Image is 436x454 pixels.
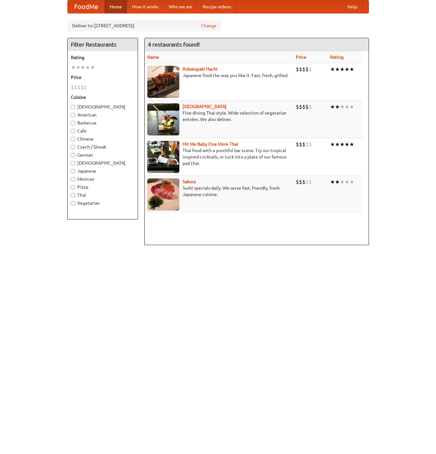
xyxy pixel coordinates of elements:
[76,64,81,71] li: ★
[296,141,299,148] li: $
[183,141,238,147] a: Hit Me Baby One More Thai
[335,141,340,148] li: ★
[305,178,309,185] li: $
[71,160,134,166] label: [DEMOGRAPHIC_DATA]
[147,66,179,98] img: robatayaki.jpg
[71,153,75,157] input: German
[299,103,302,110] li: $
[330,141,335,148] li: ★
[71,201,75,205] input: Vegetarian
[71,74,134,81] h5: Price
[148,41,200,47] ng-pluralize: 4 restaurants found!
[349,66,354,73] li: ★
[349,178,354,185] li: ★
[71,128,134,134] label: Cafe
[302,141,305,148] li: $
[345,178,349,185] li: ★
[183,179,196,184] a: Sakura
[305,103,309,110] li: $
[71,177,75,181] input: Mexican
[340,178,345,185] li: ★
[198,0,236,13] a: Recipe videos
[71,152,134,158] label: German
[201,22,217,29] a: Change
[71,64,76,71] li: ★
[340,141,345,148] li: ★
[309,178,312,185] li: $
[147,147,291,167] p: Thai food with a youthful bar scene. Try our tropical inspired cocktails, or tuck into a plate of...
[71,54,134,61] h5: Rating
[71,112,134,118] label: American
[345,66,349,73] li: ★
[164,0,198,13] a: Who we are
[305,66,309,73] li: $
[147,72,291,79] p: Japanese food the way you like it. Fast, fresh, grilled.
[147,178,179,210] img: sakura.jpg
[71,193,75,197] input: Thai
[305,141,309,148] li: $
[74,84,77,91] li: $
[67,20,221,31] div: Deliver to: [STREET_ADDRESS]
[71,136,134,142] label: Chinese
[335,103,340,110] li: ★
[85,64,90,71] li: ★
[71,192,134,198] label: Thai
[183,66,218,72] a: Robatayaki Hachi
[68,38,138,51] h4: Filter Restaurants
[302,103,305,110] li: $
[296,178,299,185] li: $
[71,144,134,150] label: Czech / Slovak
[71,184,134,190] label: Pizza
[147,55,159,60] a: Name
[147,185,291,198] p: Sushi specials daily. We serve fast, friendly, fresh Japanese cuisine.
[71,168,134,174] label: Japanese
[77,84,81,91] li: $
[302,66,305,73] li: $
[71,84,74,91] li: $
[71,105,75,109] input: [DEMOGRAPHIC_DATA]
[296,103,299,110] li: $
[345,141,349,148] li: ★
[84,84,87,91] li: $
[71,161,75,165] input: [DEMOGRAPHIC_DATA]
[127,0,164,13] a: How it works
[330,178,335,185] li: ★
[330,103,335,110] li: ★
[71,94,134,100] h5: Cuisine
[299,66,302,73] li: $
[342,0,362,13] a: Help
[147,141,179,173] img: babythai.jpg
[81,64,85,71] li: ★
[68,0,105,13] a: FoodMe
[340,66,345,73] li: ★
[335,66,340,73] li: ★
[183,104,227,109] a: [GEOGRAPHIC_DATA]
[71,120,134,126] label: Barbecue
[299,178,302,185] li: $
[105,0,127,13] a: Home
[309,141,312,148] li: $
[299,141,302,148] li: $
[309,66,312,73] li: $
[71,137,75,141] input: Chinese
[71,129,75,133] input: Cafe
[296,55,306,60] a: Price
[71,169,75,173] input: Japanese
[335,178,340,185] li: ★
[330,66,335,73] li: ★
[71,185,75,189] input: Pizza
[309,103,312,110] li: $
[147,110,291,123] p: Fine dining Thai-style. Wide selection of vegetarian entrées. We also deliver.
[81,84,84,91] li: $
[71,121,75,125] input: Barbecue
[71,176,134,182] label: Mexican
[71,145,75,149] input: Czech / Slovak
[302,178,305,185] li: $
[345,103,349,110] li: ★
[71,200,134,206] label: Vegetarian
[71,113,75,117] input: American
[90,64,95,71] li: ★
